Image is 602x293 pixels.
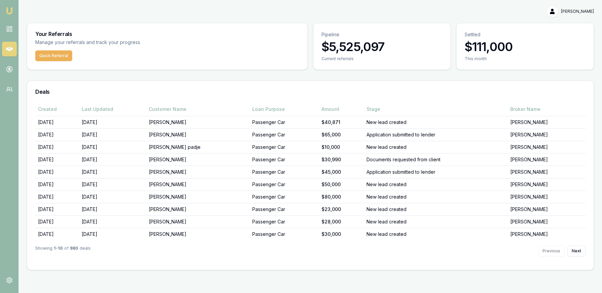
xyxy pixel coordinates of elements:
[79,215,146,228] td: [DATE]
[35,50,72,61] button: Quick Referral
[561,9,594,14] span: [PERSON_NAME]
[321,194,361,200] div: $80,000
[146,166,250,178] td: [PERSON_NAME]
[465,56,586,61] div: This month
[35,89,586,94] h3: Deals
[364,153,508,166] td: Documents requested from client
[250,228,319,240] td: Passenger Car
[250,141,319,153] td: Passenger Car
[364,178,508,191] td: New lead created
[250,191,319,203] td: Passenger Car
[35,228,79,240] td: [DATE]
[364,203,508,215] td: New lead created
[321,106,361,113] div: Amount
[250,178,319,191] td: Passenger Car
[321,206,361,213] div: $23,000
[35,39,207,46] p: Manage your referrals and track your progress.
[146,215,250,228] td: [PERSON_NAME]
[35,166,79,178] td: [DATE]
[250,203,319,215] td: Passenger Car
[364,191,508,203] td: New lead created
[567,246,586,256] button: Next
[250,116,319,128] td: Passenger Car
[364,215,508,228] td: New lead created
[364,166,508,178] td: Application submitted to lender
[508,166,586,178] td: [PERSON_NAME]
[79,191,146,203] td: [DATE]
[321,156,361,163] div: $30,990
[321,56,442,61] div: Current referrals
[508,203,586,215] td: [PERSON_NAME]
[508,191,586,203] td: [PERSON_NAME]
[252,106,316,113] div: Loan Purpose
[508,215,586,228] td: [PERSON_NAME]
[5,7,13,15] img: emu-icon-u.png
[79,203,146,215] td: [DATE]
[79,153,146,166] td: [DATE]
[321,144,361,151] div: $10,000
[54,246,63,256] strong: 1 - 10
[35,178,79,191] td: [DATE]
[79,116,146,128] td: [DATE]
[250,128,319,141] td: Passenger Car
[250,153,319,166] td: Passenger Car
[35,141,79,153] td: [DATE]
[38,106,76,113] div: Created
[79,228,146,240] td: [DATE]
[146,141,250,153] td: [PERSON_NAME] padje
[70,246,78,256] strong: 980
[321,131,361,138] div: $65,000
[146,178,250,191] td: [PERSON_NAME]
[146,191,250,203] td: [PERSON_NAME]
[321,119,361,126] div: $40,871
[321,31,442,38] p: Pipeline
[35,153,79,166] td: [DATE]
[508,116,586,128] td: [PERSON_NAME]
[146,228,250,240] td: [PERSON_NAME]
[321,218,361,225] div: $28,000
[146,116,250,128] td: [PERSON_NAME]
[508,178,586,191] td: [PERSON_NAME]
[35,128,79,141] td: [DATE]
[35,203,79,215] td: [DATE]
[465,40,586,53] h3: $111,000
[250,166,319,178] td: Passenger Car
[508,228,586,240] td: [PERSON_NAME]
[250,215,319,228] td: Passenger Car
[35,215,79,228] td: [DATE]
[510,106,583,113] div: Broker Name
[508,141,586,153] td: [PERSON_NAME]
[35,246,91,256] div: Showing of deals
[35,31,299,37] h3: Your Referrals
[364,128,508,141] td: Application submitted to lender
[149,106,247,113] div: Customer Name
[367,106,505,113] div: Stage
[364,116,508,128] td: New lead created
[508,128,586,141] td: [PERSON_NAME]
[79,166,146,178] td: [DATE]
[79,128,146,141] td: [DATE]
[465,31,586,38] p: Settled
[364,228,508,240] td: New lead created
[35,116,79,128] td: [DATE]
[35,191,79,203] td: [DATE]
[321,40,442,53] h3: $5,525,097
[146,128,250,141] td: [PERSON_NAME]
[321,231,361,238] div: $30,000
[146,203,250,215] td: [PERSON_NAME]
[364,141,508,153] td: New lead created
[79,178,146,191] td: [DATE]
[79,141,146,153] td: [DATE]
[321,169,361,175] div: $45,000
[321,181,361,188] div: $50,000
[82,106,143,113] div: Last Updated
[508,153,586,166] td: [PERSON_NAME]
[146,153,250,166] td: [PERSON_NAME]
